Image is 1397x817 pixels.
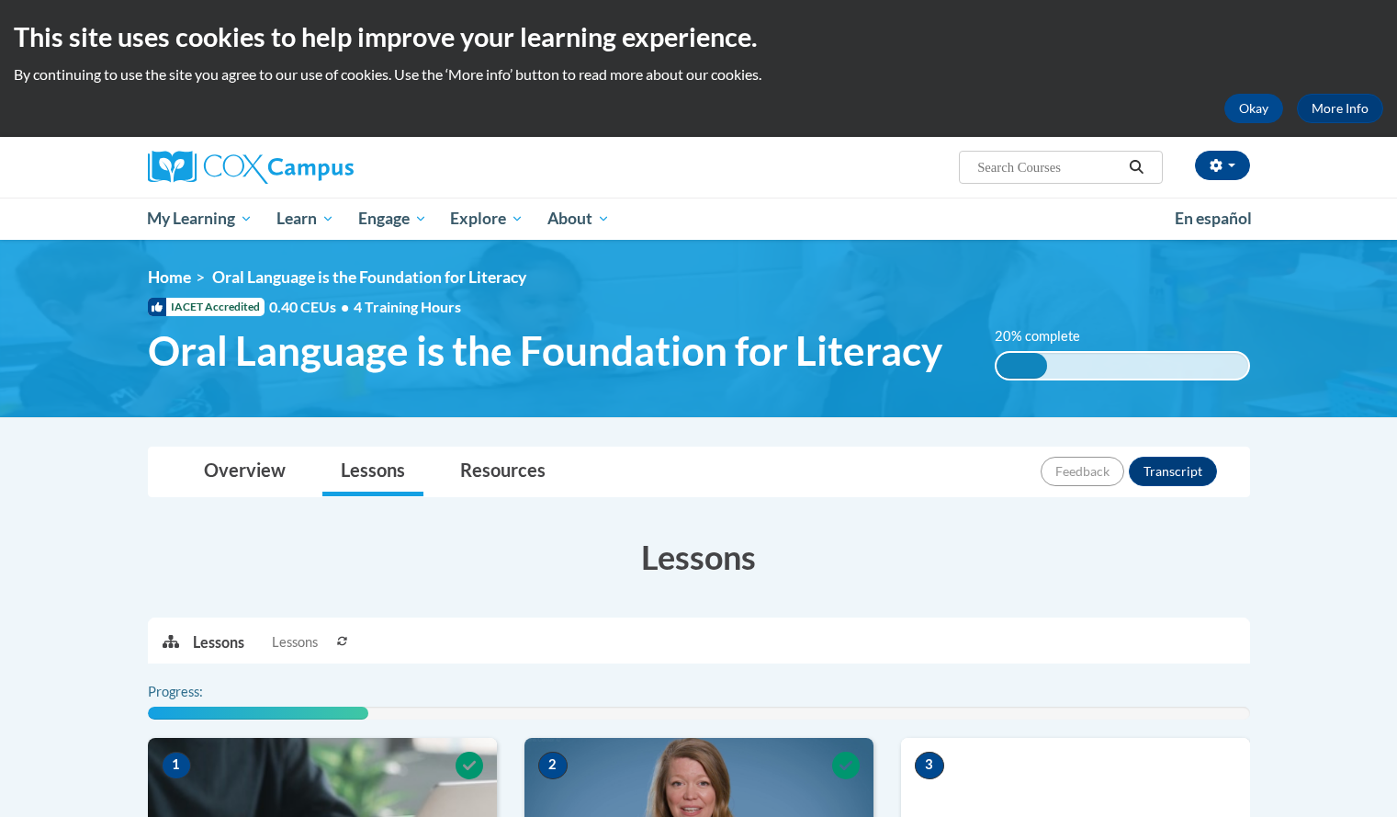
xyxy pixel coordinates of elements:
[358,208,427,230] span: Engage
[14,64,1383,85] p: By continuing to use the site you agree to our use of cookies. Use the ‘More info’ button to read...
[120,198,1278,240] div: Main menu
[148,534,1250,580] h3: Lessons
[346,198,439,240] a: Engage
[1163,199,1264,238] a: En español
[341,298,349,315] span: •
[1122,156,1150,178] button: Search
[450,208,524,230] span: Explore
[354,298,461,315] span: 4 Training Hours
[535,198,622,240] a: About
[276,208,334,230] span: Learn
[322,448,423,496] a: Lessons
[148,326,942,375] span: Oral Language is the Foundation for Literacy
[212,267,526,287] span: Oral Language is the Foundation for Literacy
[438,198,535,240] a: Explore
[1297,94,1383,123] a: More Info
[915,752,944,779] span: 3
[148,151,354,184] img: Cox Campus
[269,297,354,317] span: 0.40 CEUs
[136,198,265,240] a: My Learning
[14,18,1383,55] h2: This site uses cookies to help improve your learning experience.
[148,267,191,287] a: Home
[265,198,346,240] a: Learn
[1041,457,1124,486] button: Feedback
[442,448,564,496] a: Resources
[272,632,318,652] span: Lessons
[1195,151,1250,180] button: Account Settings
[1224,94,1283,123] button: Okay
[1129,457,1217,486] button: Transcript
[147,208,253,230] span: My Learning
[162,752,191,779] span: 1
[148,151,497,184] a: Cox Campus
[995,326,1100,346] label: 20% complete
[997,353,1047,379] div: 20% complete
[538,752,568,779] span: 2
[975,156,1122,178] input: Search Courses
[1175,209,1252,228] span: En español
[547,208,610,230] span: About
[148,298,265,316] span: IACET Accredited
[148,682,253,702] label: Progress:
[186,448,304,496] a: Overview
[193,632,244,652] p: Lessons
